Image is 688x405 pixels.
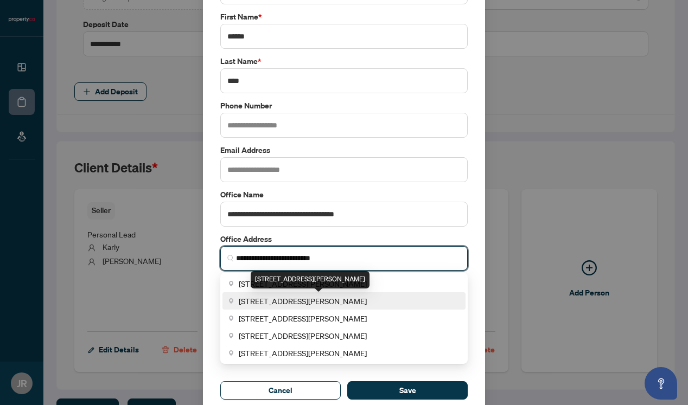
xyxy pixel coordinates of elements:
span: [STREET_ADDRESS][PERSON_NAME] [239,347,367,359]
span: [STREET_ADDRESS][PERSON_NAME] [239,295,367,307]
button: Cancel [220,381,341,400]
label: Last Name [220,55,468,67]
button: Save [347,381,468,400]
div: [STREET_ADDRESS][PERSON_NAME] [251,271,370,288]
label: Phone Number [220,100,468,112]
span: [STREET_ADDRESS][PERSON_NAME] [239,312,367,324]
span: Cancel [269,382,292,399]
label: First Name [220,11,468,23]
img: search_icon [227,255,234,261]
label: Office Address [220,233,468,245]
span: [STREET_ADDRESS][PERSON_NAME] [239,278,367,290]
label: Email Address [220,144,468,156]
label: Office Name [220,189,468,201]
span: Save [399,382,416,399]
span: [STREET_ADDRESS][PERSON_NAME] [239,330,367,342]
button: Open asap [645,367,677,400]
